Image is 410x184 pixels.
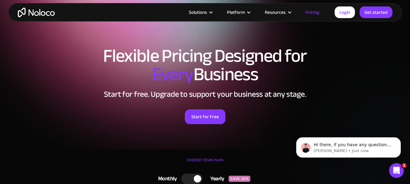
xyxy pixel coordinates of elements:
iframe: Intercom notifications message [287,124,410,167]
div: Yearly [203,174,229,183]
div: SAVE 20% [229,176,250,182]
iframe: Intercom live chat [389,163,404,178]
div: CHOOSE YOUR PLAN [14,155,396,171]
div: Solutions [189,8,207,16]
div: Platform [219,8,257,16]
span: 1 [402,163,407,168]
h2: Start for free. Upgrade to support your business at any stage. [14,90,396,99]
a: Get started [360,6,392,18]
a: Start for Free [185,109,225,124]
div: Resources [265,8,286,16]
a: Pricing [298,8,327,16]
div: Monthly [150,174,181,183]
div: Platform [227,8,245,16]
span: Every [152,57,193,92]
div: Solutions [181,8,219,16]
div: Resources [257,8,298,16]
a: Login [335,6,355,18]
h1: Flexible Pricing Designed for Business [14,47,396,84]
a: home [18,8,55,17]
